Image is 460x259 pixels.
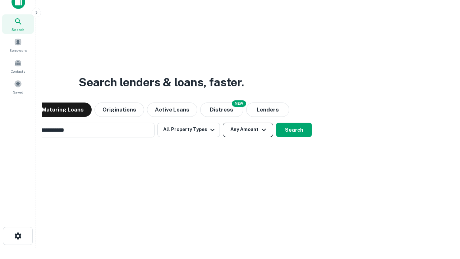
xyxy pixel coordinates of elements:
[424,201,460,236] iframe: Chat Widget
[2,14,34,34] a: Search
[11,27,24,32] span: Search
[2,56,34,76] a: Contacts
[246,103,289,117] button: Lenders
[11,68,25,74] span: Contacts
[200,103,243,117] button: Search distressed loans with lien and other non-mortgage details.
[79,74,244,91] h3: Search lenders & loans, faster.
[95,103,144,117] button: Originations
[34,103,92,117] button: Maturing Loans
[223,123,273,137] button: Any Amount
[232,100,246,107] div: NEW
[147,103,197,117] button: Active Loans
[9,47,27,53] span: Borrowers
[157,123,220,137] button: All Property Types
[13,89,23,95] span: Saved
[276,123,312,137] button: Search
[2,35,34,55] a: Borrowers
[2,77,34,96] a: Saved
